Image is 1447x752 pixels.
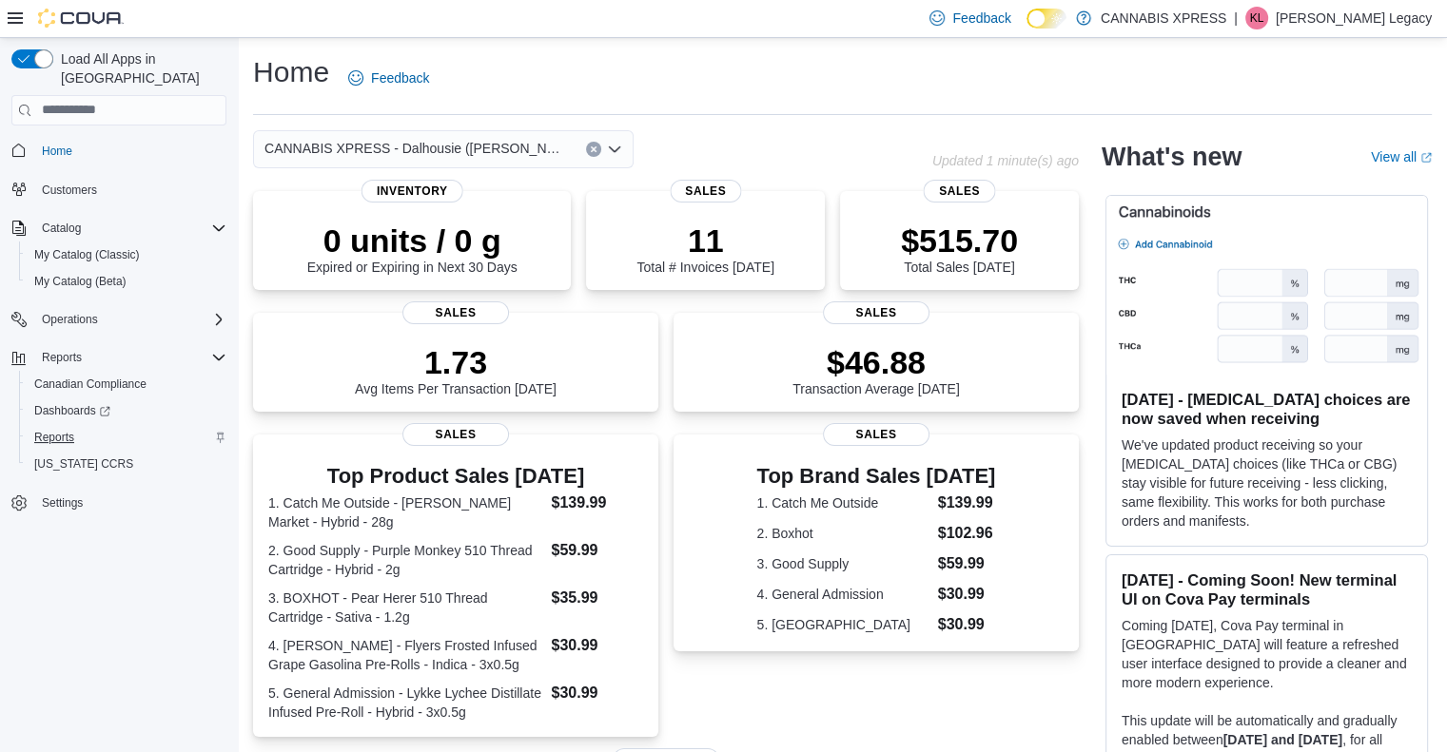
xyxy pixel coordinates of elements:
span: Sales [924,180,995,202]
span: My Catalog (Classic) [27,243,226,266]
a: Dashboards [19,397,234,424]
a: My Catalog (Beta) [27,270,134,293]
button: Reports [19,424,234,451]
span: Feedback [952,9,1010,28]
dd: $30.99 [551,634,642,657]
span: Dashboards [34,403,110,418]
p: [PERSON_NAME] Legacy [1276,7,1432,29]
nav: Complex example [11,129,226,567]
span: Operations [42,312,98,327]
p: Coming [DATE], Cova Pay terminal in [GEOGRAPHIC_DATA] will feature a refreshed user interface des... [1122,616,1412,692]
span: KL [1249,7,1263,29]
span: Catalog [42,221,81,236]
dt: 5. [GEOGRAPHIC_DATA] [757,615,930,634]
span: Sales [670,180,741,202]
h3: Top Brand Sales [DATE] [757,465,996,488]
span: Reports [34,346,226,369]
button: [US_STATE] CCRS [19,451,234,477]
div: Kevin Legacy [1245,7,1268,29]
h3: Top Product Sales [DATE] [268,465,643,488]
span: Sales [823,301,929,324]
div: Avg Items Per Transaction [DATE] [355,343,557,396]
dt: 3. Good Supply [757,554,930,573]
a: Dashboards [27,399,118,422]
p: Updated 1 minute(s) ago [932,153,1079,168]
div: Total Sales [DATE] [901,222,1018,275]
dt: 4. [PERSON_NAME] - Flyers Frosted Infused Grape Gasolina Pre-Rolls - Indica - 3x0.5g [268,636,543,674]
h1: Home [253,53,329,91]
h3: [DATE] - [MEDICAL_DATA] choices are now saved when receiving [1122,390,1412,428]
span: Customers [34,178,226,202]
a: My Catalog (Classic) [27,243,147,266]
dd: $30.99 [938,613,996,636]
svg: External link [1420,152,1432,164]
span: Sales [402,301,509,324]
dd: $139.99 [551,492,642,514]
a: Feedback [341,59,437,97]
dt: 1. Catch Me Outside - [PERSON_NAME] Market - Hybrid - 28g [268,493,543,531]
span: Reports [42,350,82,365]
button: Operations [4,306,234,333]
dt: 4. General Admission [757,585,930,604]
button: My Catalog (Classic) [19,241,234,268]
dd: $59.99 [551,539,642,562]
span: Reports [34,430,74,445]
span: Customers [42,183,97,198]
dt: 1. Catch Me Outside [757,493,930,512]
button: Catalog [4,215,234,241]
p: $515.70 [901,222,1018,260]
a: Reports [27,426,82,449]
span: Inventory [362,180,463,202]
a: Customers [34,179,105,202]
a: Home [34,140,80,163]
dd: $139.99 [938,492,996,514]
p: 11 [636,222,773,260]
button: Reports [4,344,234,371]
span: Sales [823,423,929,446]
dt: 5. General Admission - Lykke Lychee Distillate Infused Pre-Roll - Hybrid - 3x0.5g [268,684,543,722]
h3: [DATE] - Coming Soon! New terminal UI on Cova Pay terminals [1122,570,1412,608]
span: [US_STATE] CCRS [34,456,133,472]
img: Cova [38,9,124,28]
span: Load All Apps in [GEOGRAPHIC_DATA] [53,49,226,87]
button: Settings [4,489,234,516]
strong: [DATE] and [DATE] [1223,732,1342,747]
span: Catalog [34,217,226,240]
button: Reports [34,346,89,369]
dt: 2. Good Supply - Purple Monkey 510 Thread Cartridge - Hybrid - 2g [268,541,543,579]
a: View allExternal link [1371,149,1432,164]
dd: $35.99 [551,587,642,609]
span: Dashboards [27,399,226,422]
p: 0 units / 0 g [307,222,518,260]
span: Canadian Compliance [27,373,226,395]
button: Catalog [34,217,88,240]
dt: 2. Boxhot [757,524,930,543]
span: Sales [402,423,509,446]
span: My Catalog (Beta) [27,270,226,293]
p: CANNABIS XPRESS [1101,7,1226,29]
div: Total # Invoices [DATE] [636,222,773,275]
dd: $59.99 [938,552,996,575]
p: 1.73 [355,343,557,381]
p: | [1234,7,1238,29]
span: Settings [34,491,226,514]
button: Canadian Compliance [19,371,234,397]
span: My Catalog (Beta) [34,274,127,289]
button: Clear input [586,142,601,157]
dd: $102.96 [938,522,996,545]
dt: 3. BOXHOT - Pear Herer 510 Thread Cartridge - Sativa - 1.2g [268,588,543,627]
a: [US_STATE] CCRS [27,453,141,475]
span: Operations [34,308,226,331]
span: Home [42,144,72,159]
h2: What's new [1102,142,1242,172]
button: Open list of options [607,142,622,157]
span: Home [34,139,226,163]
a: Canadian Compliance [27,373,154,395]
dd: $30.99 [551,682,642,704]
span: Reports [27,426,226,449]
span: Washington CCRS [27,453,226,475]
div: Expired or Expiring in Next 30 Days [307,222,518,275]
span: Canadian Compliance [34,376,147,392]
button: My Catalog (Beta) [19,268,234,295]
